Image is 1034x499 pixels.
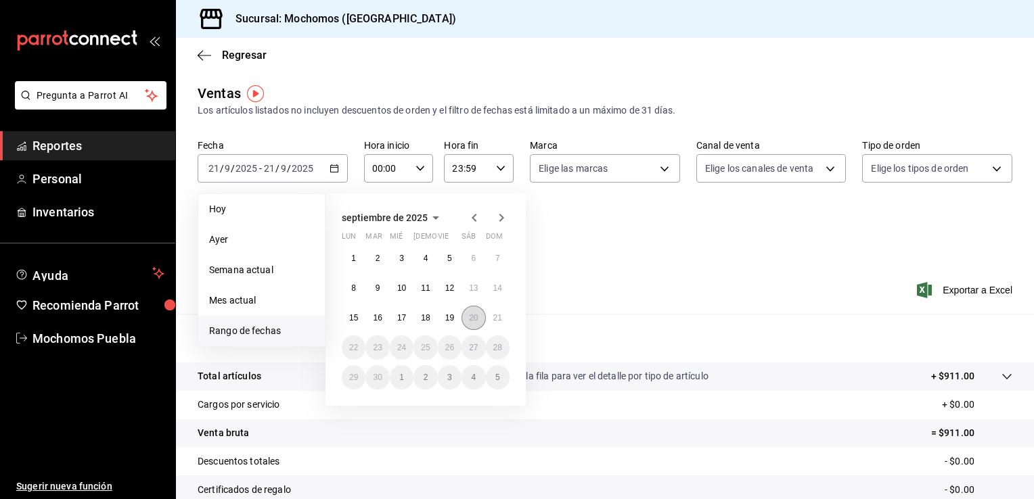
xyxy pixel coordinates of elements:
button: 1 de octubre de 2025 [390,365,413,389]
abbr: 28 de septiembre de 2025 [493,343,502,352]
input: ---- [235,163,258,174]
span: Reportes [32,137,164,155]
abbr: domingo [486,232,503,246]
button: 5 de septiembre de 2025 [438,246,462,270]
button: 7 de septiembre de 2025 [486,246,510,270]
button: 16 de septiembre de 2025 [365,306,389,330]
abbr: 2 de octubre de 2025 [424,373,428,382]
button: 27 de septiembre de 2025 [462,335,485,360]
span: Mochomos Puebla [32,329,164,348]
input: ---- [291,163,314,174]
abbr: 27 de septiembre de 2025 [469,343,478,352]
button: 2 de septiembre de 2025 [365,246,389,270]
abbr: 19 de septiembre de 2025 [445,313,454,323]
button: 30 de septiembre de 2025 [365,365,389,389]
abbr: 13 de septiembre de 2025 [469,283,478,293]
button: Regresar [198,49,267,62]
p: + $0.00 [942,398,1012,412]
abbr: 23 de septiembre de 2025 [373,343,382,352]
input: -- [208,163,220,174]
p: Da clic en la fila para ver el detalle por tipo de artículo [484,369,709,383]
button: 3 de octubre de 2025 [438,365,462,389]
span: Ayer [209,233,314,247]
p: - $0.00 [945,454,1012,469]
span: Rango de fechas [209,324,314,338]
button: 28 de septiembre de 2025 [486,335,510,360]
button: 11 de septiembre de 2025 [413,276,437,300]
abbr: 17 de septiembre de 2025 [397,313,406,323]
abbr: 26 de septiembre de 2025 [445,343,454,352]
abbr: 2 de septiembre de 2025 [376,254,380,263]
abbr: 1 de octubre de 2025 [399,373,404,382]
label: Hora inicio [364,141,434,150]
button: 12 de septiembre de 2025 [438,276,462,300]
abbr: 20 de septiembre de 2025 [469,313,478,323]
button: 2 de octubre de 2025 [413,365,437,389]
abbr: 3 de septiembre de 2025 [399,254,404,263]
abbr: 11 de septiembre de 2025 [421,283,430,293]
input: -- [224,163,231,174]
span: Elige las marcas [539,162,608,175]
abbr: 18 de septiembre de 2025 [421,313,430,323]
abbr: sábado [462,232,476,246]
button: 10 de septiembre de 2025 [390,276,413,300]
button: 19 de septiembre de 2025 [438,306,462,330]
span: / [220,163,224,174]
abbr: 8 de septiembre de 2025 [351,283,356,293]
button: 22 de septiembre de 2025 [342,335,365,360]
div: Los artículos listados no incluyen descuentos de orden y el filtro de fechas está limitado a un m... [198,103,1012,118]
button: 21 de septiembre de 2025 [486,306,510,330]
button: 17 de septiembre de 2025 [390,306,413,330]
button: 1 de septiembre de 2025 [342,246,365,270]
abbr: 9 de septiembre de 2025 [376,283,380,293]
abbr: viernes [438,232,449,246]
abbr: 12 de septiembre de 2025 [445,283,454,293]
abbr: lunes [342,232,356,246]
abbr: 10 de septiembre de 2025 [397,283,406,293]
button: 29 de septiembre de 2025 [342,365,365,389]
span: / [287,163,291,174]
button: 26 de septiembre de 2025 [438,335,462,360]
button: open_drawer_menu [149,35,160,46]
span: Hoy [209,202,314,216]
button: 20 de septiembre de 2025 [462,306,485,330]
p: Resumen [198,330,1012,346]
abbr: 15 de septiembre de 2025 [349,313,358,323]
span: septiembre de 2025 [342,212,428,223]
span: / [275,163,279,174]
button: 25 de septiembre de 2025 [413,335,437,360]
span: - [259,163,262,174]
abbr: 22 de septiembre de 2025 [349,343,358,352]
input: -- [263,163,275,174]
button: 3 de septiembre de 2025 [390,246,413,270]
button: 5 de octubre de 2025 [486,365,510,389]
abbr: 1 de septiembre de 2025 [351,254,356,263]
abbr: 14 de septiembre de 2025 [493,283,502,293]
button: 14 de septiembre de 2025 [486,276,510,300]
abbr: 6 de septiembre de 2025 [471,254,476,263]
abbr: 24 de septiembre de 2025 [397,343,406,352]
abbr: miércoles [390,232,403,246]
span: Mes actual [209,293,314,308]
button: septiembre de 2025 [342,210,444,226]
p: + $911.00 [931,369,974,383]
button: Pregunta a Parrot AI [15,81,166,110]
button: 4 de octubre de 2025 [462,365,485,389]
img: Tooltip marker [247,85,264,102]
abbr: jueves [413,232,493,246]
div: Ventas [198,83,241,103]
button: 23 de septiembre de 2025 [365,335,389,360]
abbr: 5 de octubre de 2025 [495,373,500,382]
button: 13 de septiembre de 2025 [462,276,485,300]
abbr: 4 de octubre de 2025 [471,373,476,382]
abbr: 3 de octubre de 2025 [447,373,452,382]
abbr: 25 de septiembre de 2025 [421,343,430,352]
button: 9 de septiembre de 2025 [365,276,389,300]
span: Semana actual [209,263,314,277]
h3: Sucursal: Mochomos ([GEOGRAPHIC_DATA]) [225,11,456,27]
abbr: martes [365,232,382,246]
label: Tipo de orden [862,141,1012,150]
span: Pregunta a Parrot AI [37,89,145,103]
label: Fecha [198,141,348,150]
